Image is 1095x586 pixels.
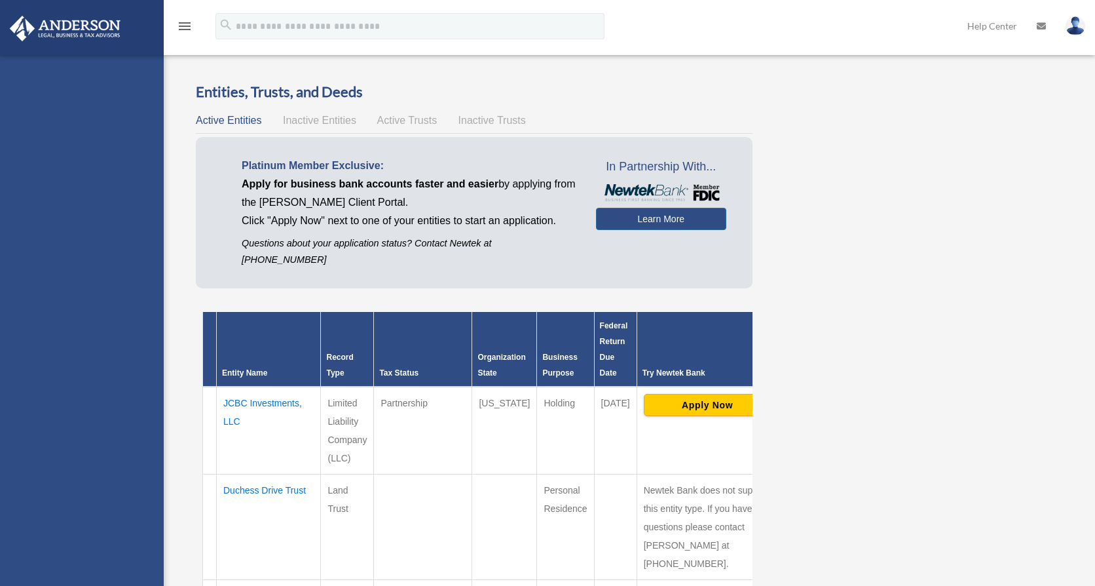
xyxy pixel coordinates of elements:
td: [US_STATE] [472,387,537,475]
div: Try Newtek Bank [642,365,773,381]
td: Duchess Drive Trust [217,474,321,579]
a: Learn More [596,208,726,230]
td: JCBC Investments, LLC [217,387,321,475]
p: Platinum Member Exclusive: [242,157,576,175]
p: Click "Apply Now" next to one of your entities to start an application. [242,212,576,230]
td: Holding [537,387,594,475]
img: User Pic [1066,16,1085,35]
td: Limited Liability Company (LLC) [321,387,374,475]
span: Apply for business bank accounts faster and easier [242,178,498,189]
i: menu [177,18,193,34]
button: Apply Now [644,394,771,416]
th: Record Type [321,312,374,387]
th: Entity Name [217,312,321,387]
a: menu [177,23,193,34]
span: Inactive Entities [283,115,356,126]
td: [DATE] [594,387,637,475]
span: Inactive Trusts [458,115,526,126]
td: Newtek Bank does not support this entity type. If you have questions please contact [PERSON_NAME]... [637,474,778,579]
th: Business Purpose [537,312,594,387]
th: Federal Return Due Date [594,312,637,387]
h3: Entities, Trusts, and Deeds [196,82,752,102]
p: Questions about your application status? Contact Newtek at [PHONE_NUMBER] [242,235,576,268]
th: Tax Status [374,312,472,387]
span: In Partnership With... [596,157,726,178]
span: Active Trusts [377,115,437,126]
p: by applying from the [PERSON_NAME] Client Portal. [242,175,576,212]
td: Partnership [374,387,472,475]
th: Organization State [472,312,537,387]
td: Personal Residence [537,474,594,579]
td: Land Trust [321,474,374,579]
img: NewtekBankLogoSM.png [603,184,720,201]
span: Active Entities [196,115,261,126]
i: search [219,18,233,32]
img: Anderson Advisors Platinum Portal [6,16,124,41]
